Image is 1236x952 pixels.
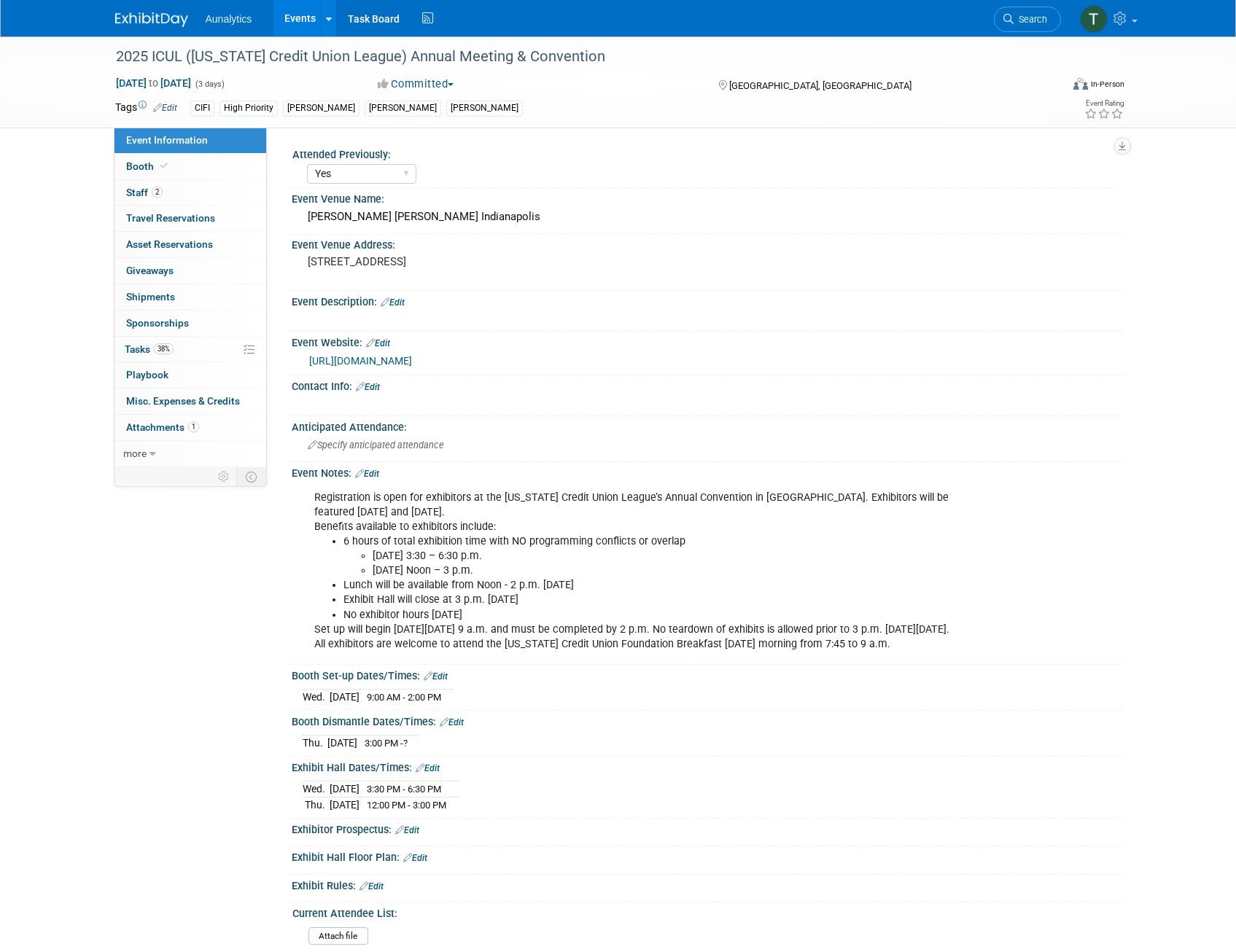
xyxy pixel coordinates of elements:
[355,469,379,479] a: Edit
[292,875,1122,894] div: Exhibit Rules:
[114,311,266,336] a: Sponsorships
[123,448,147,459] span: more
[292,375,1122,394] div: Contact Info:
[395,825,419,835] a: Edit
[424,671,448,682] a: Edit
[1014,14,1047,25] span: Search
[194,79,225,89] span: (3 days)
[416,763,440,773] a: Edit
[115,77,192,90] span: [DATE] [DATE]
[366,338,390,348] a: Edit
[190,101,214,116] div: CIFI
[327,736,357,751] td: [DATE]
[994,7,1061,32] a: Search
[283,101,359,116] div: [PERSON_NAME]
[446,101,523,116] div: [PERSON_NAME]
[114,206,266,231] a: Travel Reservations
[367,800,446,811] span: 12:00 PM - 3:00 PM
[292,416,1122,434] div: Anticipated Attendance:
[303,206,1111,228] div: [PERSON_NAME] [PERSON_NAME] Indianapolis
[292,144,1115,162] div: Attended Previously:
[367,784,441,795] span: 3:30 PM - 6:30 PM
[292,291,1122,310] div: Event Description:
[729,80,912,91] span: [GEOGRAPHIC_DATA], [GEOGRAPHIC_DATA]
[356,382,380,392] a: Edit
[292,819,1122,838] div: Exhibitor Prospectus:
[303,797,330,813] td: Thu.
[147,77,160,89] span: to
[303,736,327,751] td: Thu.
[367,692,441,703] span: 9:00 AM - 2:00 PM
[292,665,1122,684] div: Booth Set-up Dates/Times:
[292,757,1122,776] div: Exhibit Hall Dates/Times:
[292,846,1122,865] div: Exhibit Hall Floor Plan:
[330,690,359,705] td: [DATE]
[114,362,266,388] a: Playbook
[1073,78,1088,90] img: Format-Inperson.png
[292,332,1122,351] div: Event Website:
[115,12,188,27] img: ExhibitDay
[365,738,408,749] span: 3:00 PM -
[365,101,441,116] div: [PERSON_NAME]
[373,563,952,578] li: [DATE] Noon – 3 p.m.
[292,188,1122,206] div: Event Venue Name:
[114,441,266,467] a: more
[126,291,175,303] span: Shipments
[126,160,171,172] span: Booth
[330,797,359,813] td: [DATE]
[111,44,1039,70] div: 2025 ICUL ([US_STATE] Credit Union League) Annual Meeting & Convention
[381,297,405,308] a: Edit
[126,369,168,381] span: Playbook
[292,711,1122,730] div: Booth Dismantle Dates/Times:
[211,467,237,486] td: Personalize Event Tab Strip
[114,337,266,362] a: Tasks38%
[403,853,427,863] a: Edit
[373,77,459,92] button: Committed
[114,232,266,257] a: Asset Reservations
[126,317,189,329] span: Sponsorships
[153,103,177,113] a: Edit
[206,13,252,25] span: Aunalytics
[114,284,266,310] a: Shipments
[303,781,330,797] td: Wed.
[126,212,215,224] span: Travel Reservations
[1080,5,1108,33] img: Tim Killilea
[114,389,266,414] a: Misc. Expenses & Credits
[308,255,621,268] pre: [STREET_ADDRESS]
[114,128,266,153] a: Event Information
[126,238,213,250] span: Asset Reservations
[188,421,199,432] span: 1
[114,154,266,179] a: Booth
[304,483,961,659] div: Registration is open for exhibitors at the [US_STATE] Credit Union League’s Annual Convention in ...
[125,343,174,355] span: Tasks
[152,187,163,198] span: 2
[303,690,330,705] td: Wed.
[359,881,384,891] a: Edit
[1090,79,1124,90] div: In-Person
[343,608,952,623] li: No exhibitor hours [DATE]
[114,258,266,284] a: Giveaways
[219,101,278,116] div: High Priority
[160,162,168,170] i: Booth reservation complete
[440,717,464,727] a: Edit
[309,355,412,367] a: [URL][DOMAIN_NAME]
[1084,100,1124,107] div: Event Rating
[292,902,1115,921] div: Current Attendee List:
[126,134,208,146] span: Event Information
[115,100,177,117] td: Tags
[403,738,408,749] span: ?
[126,187,163,198] span: Staff
[308,440,444,450] span: Specify anticipated attendance
[343,578,952,593] li: Lunch will be available from Noon - 2 p.m. [DATE]
[292,234,1122,252] div: Event Venue Address:
[236,467,266,486] td: Toggle Event Tabs
[343,593,952,607] li: Exhibit Hall will close at 3 p.m. [DATE]
[114,180,266,206] a: Staff2
[126,421,199,433] span: Attachments
[292,462,1122,481] div: Event Notes:
[126,265,174,276] span: Giveaways
[330,781,359,797] td: [DATE]
[126,395,240,407] span: Misc. Expenses & Credits
[975,76,1125,98] div: Event Format
[343,534,952,578] li: 6 hours of total exhibition time with NO programming conflicts or overlap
